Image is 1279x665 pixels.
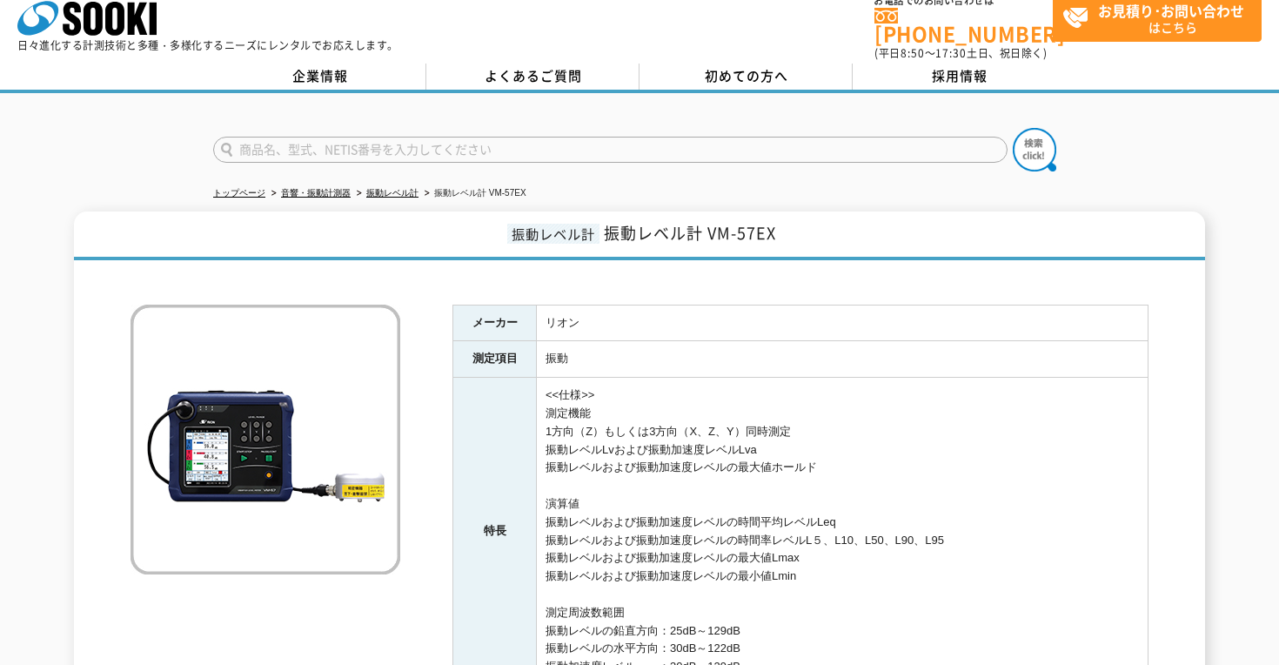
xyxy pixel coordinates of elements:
[507,224,599,244] span: 振動レベル計
[537,341,1148,378] td: 振動
[426,64,639,90] a: よくあるご質問
[213,188,265,198] a: トップページ
[901,45,925,61] span: 8:50
[453,305,537,341] th: メーカー
[131,305,400,574] img: 振動レベル計 VM-57EX
[17,40,398,50] p: 日々進化する計測技術と多種・多様化するニーズにレンタルでお応えします。
[281,188,351,198] a: 音響・振動計測器
[874,45,1047,61] span: (平日 ～ 土日、祝日除く)
[874,8,1053,44] a: [PHONE_NUMBER]
[853,64,1066,90] a: 採用情報
[537,305,1148,341] td: リオン
[213,64,426,90] a: 企業情報
[1013,128,1056,171] img: btn_search.png
[935,45,967,61] span: 17:30
[453,341,537,378] th: 測定項目
[421,185,526,203] li: 振動レベル計 VM-57EX
[213,137,1008,163] input: 商品名、型式、NETIS番号を入力してください
[639,64,853,90] a: 初めての方へ
[366,188,419,198] a: 振動レベル計
[705,66,788,85] span: 初めての方へ
[604,221,776,245] span: 振動レベル計 VM-57EX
